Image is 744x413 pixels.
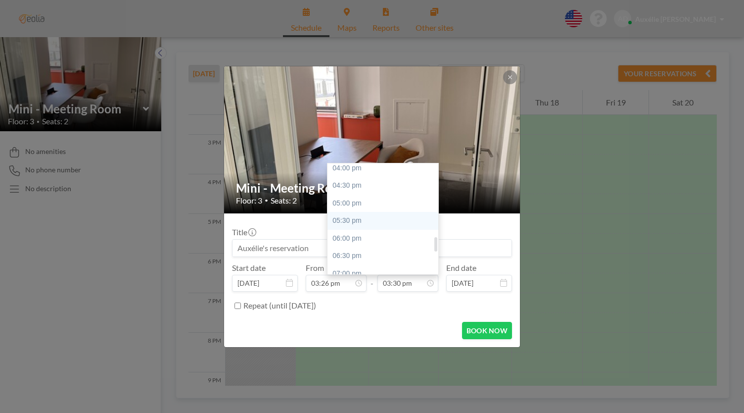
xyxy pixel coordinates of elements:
[327,159,443,177] div: 04:00 pm
[232,227,255,237] label: Title
[462,322,512,339] button: BOOK NOW
[327,247,443,265] div: 06:30 pm
[232,240,511,257] input: Auxélie's reservation
[327,195,443,212] div: 05:00 pm
[327,212,443,230] div: 05:30 pm
[306,263,324,273] label: From
[271,196,297,206] span: Seats: 2
[265,197,268,204] span: •
[243,301,316,310] label: Repeat (until [DATE])
[446,263,476,273] label: End date
[232,263,266,273] label: Start date
[327,230,443,248] div: 06:00 pm
[224,28,521,251] img: 537.jpg
[236,181,509,196] h2: Mini - Meeting Room
[327,265,443,283] div: 07:00 pm
[327,177,443,195] div: 04:30 pm
[236,196,262,206] span: Floor: 3
[371,266,373,288] span: -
